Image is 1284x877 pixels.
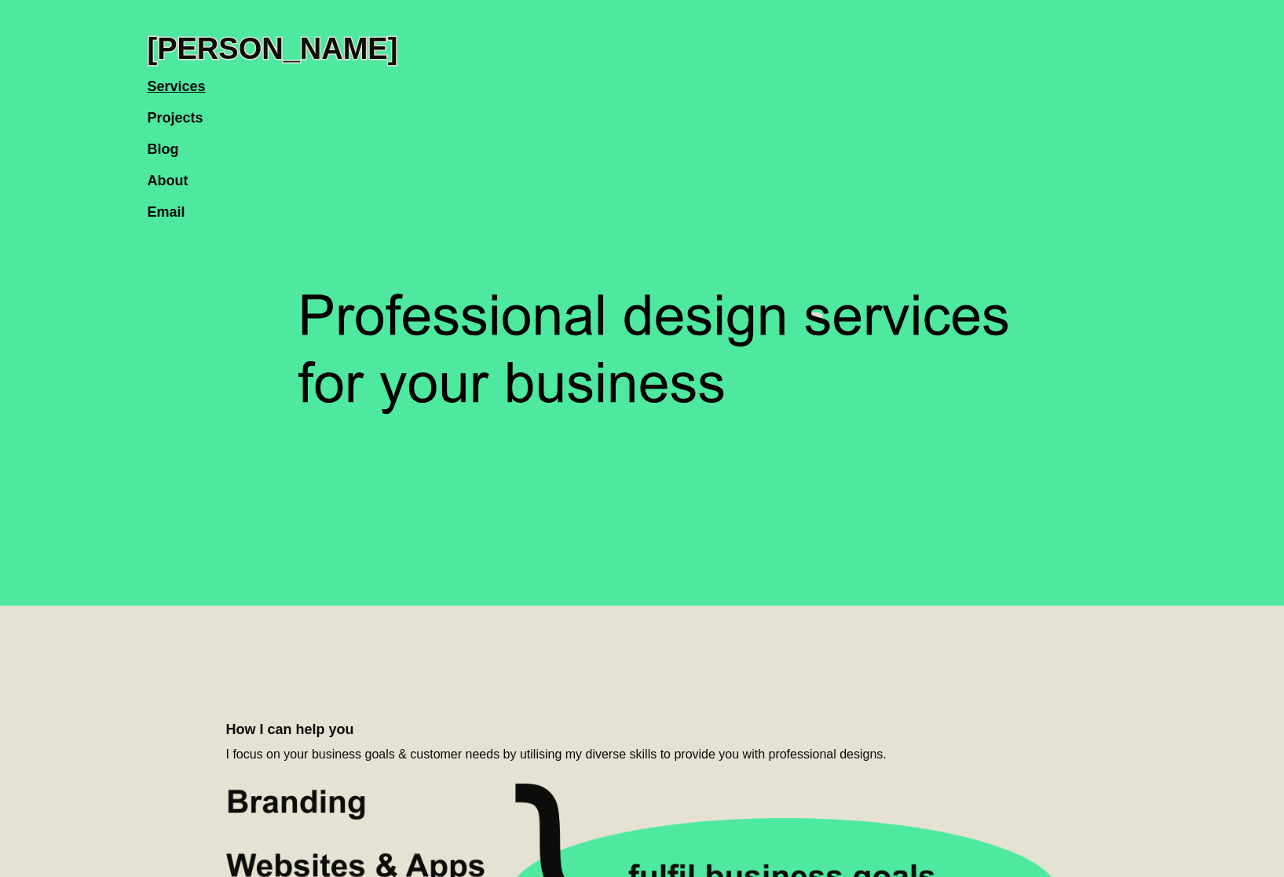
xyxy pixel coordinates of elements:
a: About [148,157,204,188]
p: ‍ [226,618,1059,634]
h1: [PERSON_NAME] [148,31,398,66]
p: ‍ [226,665,1059,681]
h2: How I can help you [226,720,1059,739]
p: I focus on your business goals & customer needs by utilising my diverse skills to provide you wit... [226,747,1059,762]
p: ‍ [226,641,1059,657]
a: home [148,16,398,66]
a: Projects [148,94,219,126]
a: Blog [148,126,195,157]
a: Services [148,63,221,94]
p: ‍ [226,689,1059,704]
a: Email [148,188,201,220]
